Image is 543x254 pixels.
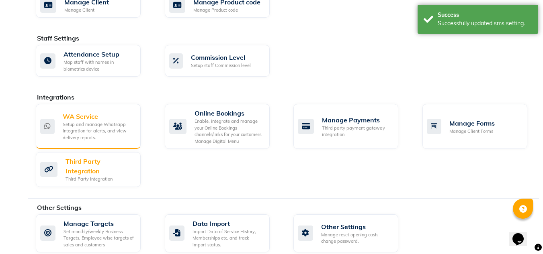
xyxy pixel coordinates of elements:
div: Other Settings [321,222,392,232]
div: Enable, integrate and manage your Online Bookings channels/links for your customers. Manage Digit... [195,118,263,144]
div: Setup staff Commission level [191,62,251,69]
a: Attendance SetupMap staff with names in biometrics device [36,45,153,77]
div: Third party payment gateway integration [322,125,392,138]
div: Setup and manage Whatsapp Integration for alerts, and view delivery reports. [63,121,134,141]
div: Commission Level [191,53,251,62]
div: Successfully updated sms setting. [438,19,532,28]
div: Success [438,11,532,19]
div: Manage Product code [193,7,260,14]
a: WA ServiceSetup and manage Whatsapp Integration for alerts, and view delivery reports. [36,104,153,149]
div: Manage reset opening cash, change password. [321,232,392,245]
a: Manage PaymentsThird party payment gateway integration [293,104,410,149]
iframe: chat widget [509,222,535,246]
a: Online BookingsEnable, integrate and manage your Online Bookings channels/links for your customer... [165,104,282,149]
div: Map staff with names in biometrics device [64,59,134,72]
a: Other SettingsManage reset opening cash, change password. [293,214,410,253]
a: Manage FormsManage Client Forms [422,104,539,149]
a: Data ImportImport Data of Service History, Memberships etc. and track import status. [165,214,282,253]
a: Manage TargetsSet monthly/weekly Business Targets, Employee wise targets of sales and customers [36,214,153,253]
div: Import Data of Service History, Memberships etc. and track import status. [193,228,263,248]
div: Manage Client Forms [449,128,495,135]
div: Manage Targets [64,219,134,228]
div: Online Bookings [195,108,263,118]
div: WA Service [63,112,134,121]
div: Manage Forms [449,118,495,128]
div: Attendance Setup [64,49,134,59]
div: Set monthly/weekly Business Targets, Employee wise targets of sales and customers [64,228,134,248]
a: Commission LevelSetup staff Commission level [165,45,282,77]
div: Third Party Integration [66,176,134,183]
div: Third Party Integration [66,156,134,176]
div: Manage Payments [322,115,392,125]
div: Manage Client [64,7,109,14]
div: Data Import [193,219,263,228]
a: Third Party IntegrationThird Party Integration [36,152,153,187]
